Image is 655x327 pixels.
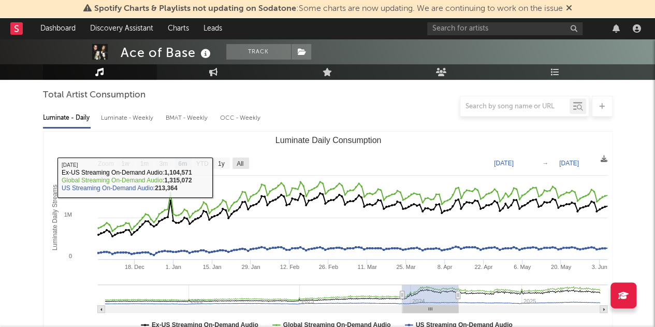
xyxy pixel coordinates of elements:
span: : Some charts are now updating. We are continuing to work on the issue [94,5,563,13]
a: Dashboard [33,18,83,39]
text: All [237,160,243,167]
text: 18. Dec [124,264,144,270]
a: Discovery Assistant [83,18,161,39]
text: 20. May [550,264,571,270]
text: 15. Jan [202,264,221,270]
text: 26. Feb [318,264,338,270]
div: Luminate - Daily [43,109,91,127]
div: BMAT - Weekly [166,109,210,127]
text: 1M [64,211,71,218]
span: Total Artist Consumption [43,89,145,102]
text: YTD [196,160,208,167]
text: [DATE] [559,160,579,167]
text: 1w [121,160,129,167]
a: Charts [161,18,196,39]
span: Spotify Charts & Playlists not updating on Sodatone [94,5,296,13]
span: Music [43,68,80,81]
text: 0 [68,253,71,259]
text: 8. Apr [437,264,452,270]
text: [DATE] [494,160,514,167]
text: → [542,160,548,167]
text: Luminate Daily Streams [51,184,58,250]
text: 22. Apr [474,264,492,270]
text: 6m [178,160,187,167]
input: Search for artists [427,22,583,35]
text: 6. May [514,264,531,270]
text: Luminate Daily Consumption [275,136,381,145]
text: 12. Feb [280,264,299,270]
span: Dismiss [566,5,572,13]
text: 3m [159,160,168,167]
div: Luminate - Weekly [101,109,155,127]
text: Zoom [98,160,114,167]
div: Ace of Base [121,44,213,61]
text: 25. Mar [396,264,416,270]
text: 3. Jun [591,264,607,270]
text: 1y [217,160,224,167]
text: 1m [140,160,149,167]
a: Leads [196,18,229,39]
button: Track [226,44,291,60]
div: OCC - Weekly [220,109,261,127]
text: 11. Mar [357,264,377,270]
input: Search by song name or URL [460,103,570,111]
text: 1. Jan [165,264,181,270]
text: 29. Jan [241,264,260,270]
